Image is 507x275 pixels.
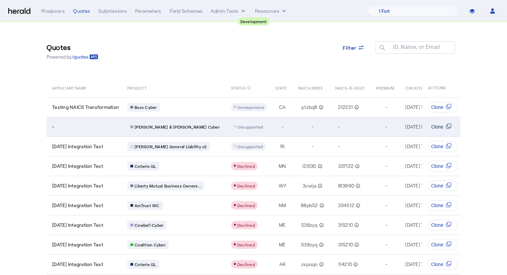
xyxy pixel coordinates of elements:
[275,84,287,91] span: STATE
[231,84,246,91] span: STATUS
[279,163,286,170] span: MN
[52,123,54,130] span: -
[47,53,98,60] p: Powered by
[338,123,340,130] span: -
[135,144,207,149] span: [PERSON_NAME] General Liability v2
[302,182,317,189] span: 3cwija
[422,78,461,97] th: ACTIONS
[311,123,314,130] span: -
[428,121,458,132] button: Clone
[353,222,359,228] mat-icon: info_outline
[428,200,458,211] button: Clone
[237,242,255,247] span: Declined
[52,104,119,111] span: Testing NAICS Transformation
[135,163,156,169] span: Coterie GL
[135,183,201,189] span: Liberty Mutual Business Owners...
[354,163,360,170] mat-icon: info_outline
[431,202,443,209] span: Clone
[431,241,443,248] span: Clone
[431,222,443,228] span: Clone
[135,242,166,247] span: Coalition Cyber
[385,123,387,130] span: -
[279,222,286,228] span: ME
[311,143,314,150] span: -
[237,262,255,267] span: Declined
[255,8,288,14] button: Resources dropdown menu
[405,202,438,208] span: [DATE] 7:19 PM
[376,44,387,53] mat-icon: search
[301,241,318,248] span: 538zyq
[428,161,458,172] button: Clone
[428,141,458,152] button: Clone
[52,222,103,228] span: [DATE] Integration Test
[317,104,324,111] mat-icon: info_outline
[354,182,360,189] mat-icon: info_outline
[338,143,340,150] span: -
[352,261,358,268] mat-icon: info_outline
[318,241,324,248] mat-icon: info_outline
[8,8,30,14] img: Herald Logo
[237,164,255,169] span: Declined
[279,182,287,189] span: WY
[237,223,255,227] span: Declined
[281,123,284,130] span: -
[211,8,247,14] button: internal dropdown menu
[52,143,103,150] span: [DATE] Integration Test
[385,261,387,268] span: -
[428,239,458,250] button: Clone
[316,182,322,189] mat-icon: info_outline
[338,163,354,170] span: 337122
[385,182,387,189] span: -
[135,203,160,208] span: AmTrust WC
[385,163,387,170] span: -
[431,163,443,170] span: Clone
[298,84,323,91] span: NAICS INDEX
[279,241,286,248] span: ME
[135,222,163,228] span: Cowbell Cyber
[316,163,322,170] mat-icon: info_outline
[338,241,353,248] span: 315210
[127,84,147,91] span: PRODUCT
[318,261,324,268] mat-icon: info_outline
[135,262,156,267] span: Coterie GL
[52,241,103,248] span: [DATE] Integration Test
[335,84,365,91] span: NAICS-6-DIGIT
[405,143,437,149] span: [DATE] 7:21 PM
[247,84,251,92] mat-icon: info_outline
[237,183,255,188] span: Declined
[385,202,387,209] span: -
[428,180,458,191] button: Clone
[41,8,65,14] div: Producers
[301,202,318,209] span: 88pb52
[237,203,255,208] span: Declined
[405,183,438,189] span: [DATE] 7:19 PM
[431,123,443,130] span: Clone
[405,222,437,228] span: [DATE] 7:18 PM
[405,261,437,267] span: [DATE] 7:17 PM
[353,104,359,111] mat-icon: info_outline
[343,44,357,51] span: Filter
[431,104,443,111] span: Clone
[279,261,286,268] span: AR
[376,84,395,91] span: PREMIUM
[237,124,263,129] span: Unsupported
[428,220,458,231] button: Clone
[318,222,324,228] mat-icon: info_outline
[52,163,103,170] span: [DATE] Integration Test
[98,8,127,14] div: Submissions
[338,202,355,209] span: 334512
[73,8,90,14] div: Quotes
[393,44,440,50] mat-label: ID, Name, or Email
[385,241,387,248] span: -
[405,104,441,110] span: [DATE] 10:27 AM
[405,124,439,130] span: [DATE] 9:14 AM
[52,182,103,189] span: [DATE] Integration Test
[279,104,286,111] span: CA
[405,242,437,247] span: [DATE] 7:18 PM
[385,143,387,150] span: -
[170,8,203,14] div: Field Schemas
[385,104,387,111] span: -
[405,163,438,169] span: [DATE] 7:20 PM
[338,261,352,268] span: 114210
[338,104,353,111] span: 212221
